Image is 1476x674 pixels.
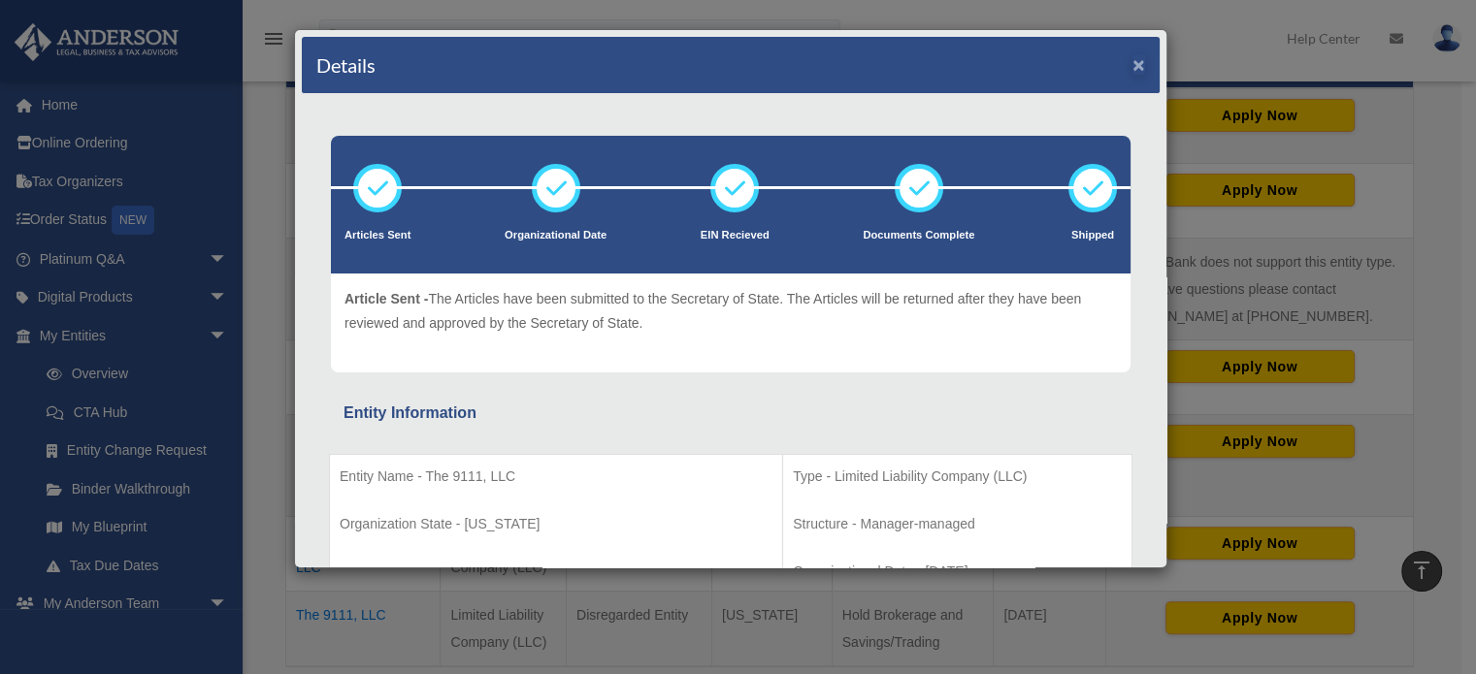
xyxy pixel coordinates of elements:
[340,465,772,489] p: Entity Name - The 9111, LLC
[316,51,376,79] h4: Details
[793,465,1122,489] p: Type - Limited Liability Company (LLC)
[1132,54,1145,75] button: ×
[863,226,974,245] p: Documents Complete
[340,512,772,536] p: Organization State - [US_STATE]
[344,400,1118,427] div: Entity Information
[344,291,428,306] span: Article Sent -
[505,226,607,245] p: Organizational Date
[344,226,410,245] p: Articles Sent
[701,226,770,245] p: EIN Recieved
[344,287,1117,335] p: The Articles have been submitted to the Secretary of State. The Articles will be returned after t...
[1068,226,1117,245] p: Shipped
[793,512,1122,536] p: Structure - Manager-managed
[793,560,1122,584] p: Organizational Date - [DATE]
